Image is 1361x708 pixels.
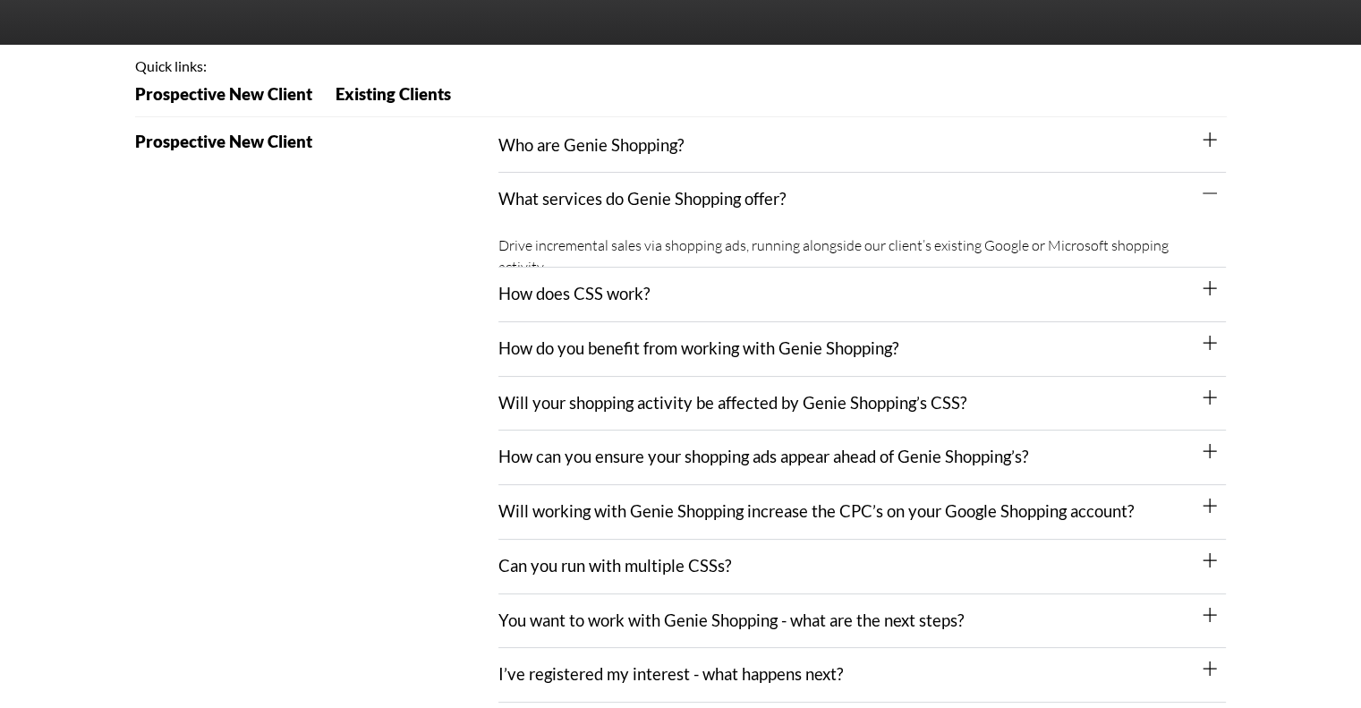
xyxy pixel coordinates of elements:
[498,594,1226,649] div: You want to work with Genie Shopping - what are the next steps?
[498,664,843,684] a: I’ve registered my interest - what happens next?
[498,447,1028,466] a: How can you ensure your shopping ads appear ahead of Genie Shopping’s?
[498,501,1134,521] a: Will working with Genie Shopping increase the CPC’s on your Google Shopping account?
[498,431,1226,485] div: How can you ensure your shopping ads appear ahead of Genie Shopping’s?
[498,189,786,209] a: What services do Genie Shopping offer?
[498,610,964,630] a: You want to work with Genie Shopping - what are the next steps?
[498,540,1226,594] div: Can you run with multiple CSSs?
[498,119,1226,174] div: Who are Genie Shopping?
[498,226,1226,268] div: What services do Genie Shopping offer?
[336,86,451,103] span: Existing Clients
[135,86,324,115] a: Prospective New Client
[135,59,1227,73] h4: Quick links:
[135,133,499,150] h2: Prospective New Client
[498,377,1226,431] div: Will your shopping activity be affected by Genie Shopping’s CSS?
[498,338,898,358] a: How do you benefit from working with Genie Shopping?
[498,485,1226,540] div: Will working with Genie Shopping increase the CPC’s on your Google Shopping account?
[498,556,731,576] a: Can you run with multiple CSSs?
[498,284,650,303] a: How does CSS work?
[324,86,463,115] a: Existing Clients
[498,648,1226,703] div: I’ve registered my interest - what happens next?
[498,268,1226,322] div: How does CSS work?
[135,86,312,103] span: Prospective New Client
[498,322,1226,377] div: How do you benefit from working with Genie Shopping?
[498,173,1226,226] div: What services do Genie Shopping offer?
[498,135,684,155] a: Who are Genie Shopping?
[498,393,966,413] a: Will your shopping activity be affected by Genie Shopping’s CSS?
